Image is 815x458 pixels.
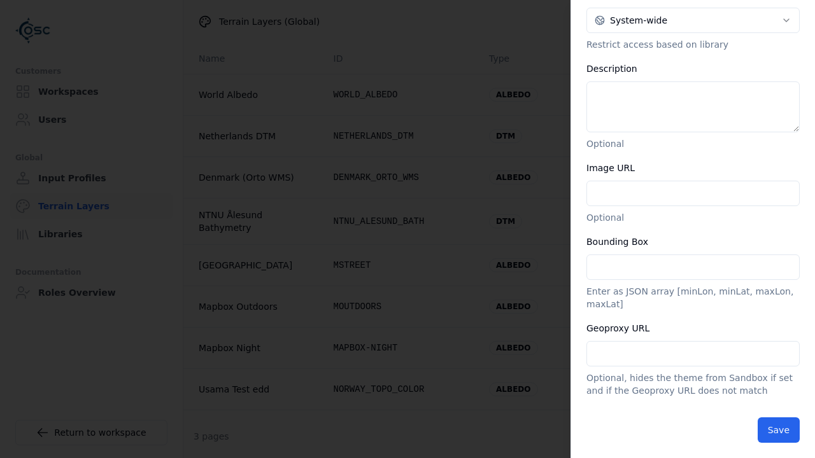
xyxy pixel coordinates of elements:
p: Optional [586,137,800,150]
label: Description [586,64,637,74]
label: Image URL [586,163,635,173]
p: Optional [586,211,800,224]
p: Restrict access based on library [586,38,800,51]
button: Save [758,417,800,443]
label: Bounding Box [586,237,648,247]
p: Optional, hides the theme from Sandbox if set and if the Geoproxy URL does not match [586,371,800,397]
label: Geoproxy URL [586,323,649,333]
p: Enter as JSON array [minLon, minLat, maxLon, maxLat] [586,285,800,310]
